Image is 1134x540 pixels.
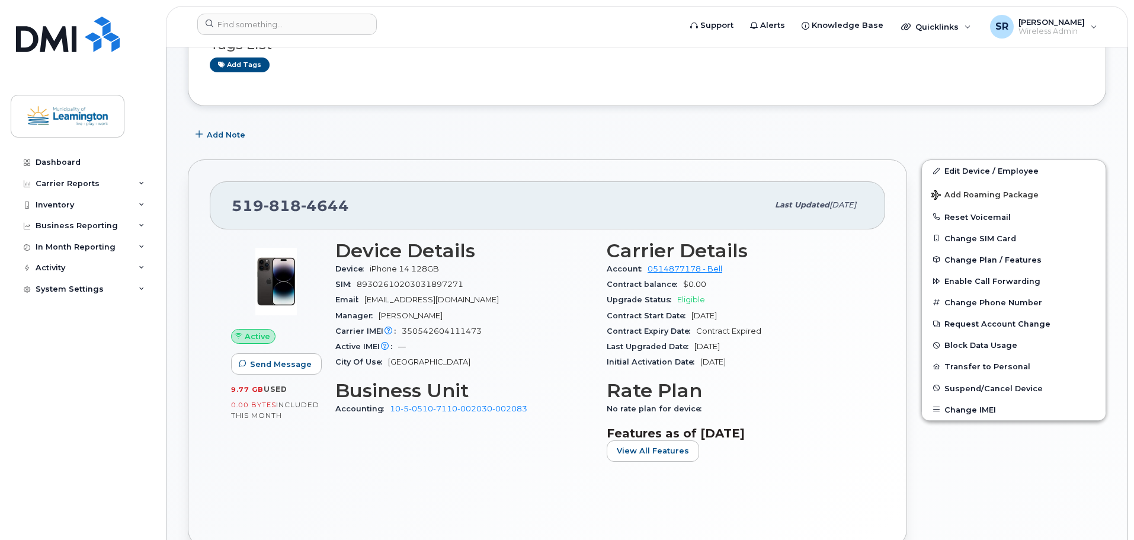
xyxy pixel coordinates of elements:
span: Contract Expiry Date [607,327,696,335]
span: 4644 [301,197,349,215]
span: Email [335,295,364,304]
span: Eligible [677,295,705,304]
a: Add tags [210,57,270,72]
span: Accounting [335,404,390,413]
a: 0514877178 - Bell [648,264,722,273]
span: View All Features [617,445,689,456]
span: 519 [232,197,349,215]
span: [GEOGRAPHIC_DATA] [388,357,470,366]
span: Last updated [775,200,829,209]
h3: Device Details [335,240,592,261]
span: Suspend/Cancel Device [944,384,1043,392]
h3: Rate Plan [607,380,864,401]
button: Add Note [188,124,255,145]
a: Alerts [742,14,793,37]
span: No rate plan for device [607,404,707,413]
span: Contract Start Date [607,311,691,320]
button: Request Account Change [922,313,1106,334]
span: Add Roaming Package [931,190,1039,202]
button: Add Roaming Package [922,182,1106,206]
span: Manager [335,311,379,320]
button: Enable Call Forwarding [922,270,1106,292]
span: Last Upgraded Date [607,342,694,351]
h3: Business Unit [335,380,592,401]
span: City Of Use [335,357,388,366]
div: Quicklinks [893,15,979,39]
span: — [398,342,406,351]
span: Contract Expired [696,327,761,335]
span: Alerts [760,20,785,31]
button: Change IMEI [922,399,1106,420]
button: Change Plan / Features [922,249,1106,270]
span: $0.00 [683,280,706,289]
span: used [264,385,287,394]
button: Block Data Usage [922,334,1106,356]
div: Samantha Robson [982,15,1106,39]
span: Send Message [250,359,312,370]
h3: Tags List [210,37,1084,52]
span: Support [700,20,733,31]
span: Active [245,331,270,342]
span: Active IMEI [335,342,398,351]
h3: Carrier Details [607,240,864,261]
span: [DATE] [829,200,856,209]
span: 89302610203031897271 [357,280,463,289]
span: 9.77 GB [231,385,264,394]
span: [DATE] [700,357,726,366]
button: Change Phone Number [922,292,1106,313]
input: Find something... [197,14,377,35]
h3: Features as of [DATE] [607,426,864,440]
button: Send Message [231,353,322,375]
span: SIM [335,280,357,289]
span: Upgrade Status [607,295,677,304]
a: Knowledge Base [793,14,892,37]
span: SR [995,20,1008,34]
img: image20231002-3703462-njx0qo.jpeg [241,246,312,317]
a: Support [682,14,742,37]
span: Change Plan / Features [944,255,1042,264]
a: 10-5-0510-7110-002030-002083 [390,404,527,413]
span: Enable Call Forwarding [944,277,1040,286]
span: Device [335,264,370,273]
span: [EMAIL_ADDRESS][DOMAIN_NAME] [364,295,499,304]
span: 0.00 Bytes [231,401,276,409]
span: Account [607,264,648,273]
button: Reset Voicemail [922,206,1106,228]
span: 350542604111473 [402,327,482,335]
span: [PERSON_NAME] [1018,17,1085,27]
span: Wireless Admin [1018,27,1085,36]
span: Quicklinks [915,22,959,31]
span: Knowledge Base [812,20,883,31]
button: Change SIM Card [922,228,1106,249]
span: 818 [264,197,301,215]
span: Initial Activation Date [607,357,700,366]
span: included this month [231,400,319,420]
button: View All Features [607,440,699,462]
span: Carrier IMEI [335,327,402,335]
span: Add Note [207,129,245,140]
span: [PERSON_NAME] [379,311,443,320]
span: [DATE] [691,311,717,320]
button: Transfer to Personal [922,356,1106,377]
button: Suspend/Cancel Device [922,378,1106,399]
span: iPhone 14 128GB [370,264,439,273]
span: [DATE] [694,342,720,351]
a: Edit Device / Employee [922,160,1106,181]
span: Contract balance [607,280,683,289]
